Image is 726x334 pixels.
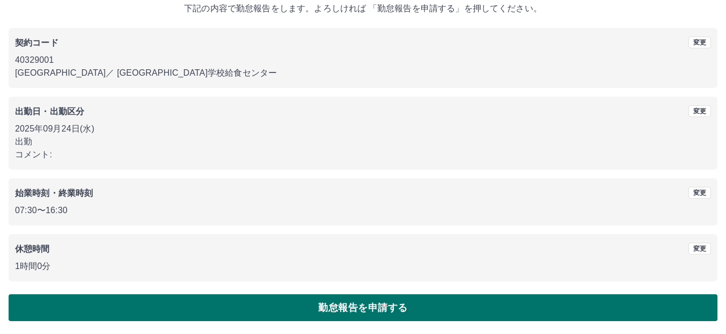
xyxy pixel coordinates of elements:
p: 2025年09月24日(水) [15,122,711,135]
p: 40329001 [15,54,711,67]
p: 下記の内容で勤怠報告をします。よろしければ 「勤怠報告を申請する」を押してください。 [9,2,717,15]
p: 1時間0分 [15,260,711,273]
p: 07:30 〜 16:30 [15,204,711,217]
b: 契約コード [15,38,58,47]
p: 出勤 [15,135,711,148]
button: 変更 [688,37,711,48]
b: 始業時刻・終業時刻 [15,188,93,198]
button: 変更 [688,243,711,255]
b: 出勤日・出勤区分 [15,107,84,116]
button: 変更 [688,105,711,117]
b: 休憩時間 [15,244,50,253]
p: [GEOGRAPHIC_DATA] ／ [GEOGRAPHIC_DATA]学校給食センター [15,67,711,79]
button: 勤怠報告を申請する [9,294,717,321]
button: 変更 [688,187,711,199]
p: コメント: [15,148,711,161]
